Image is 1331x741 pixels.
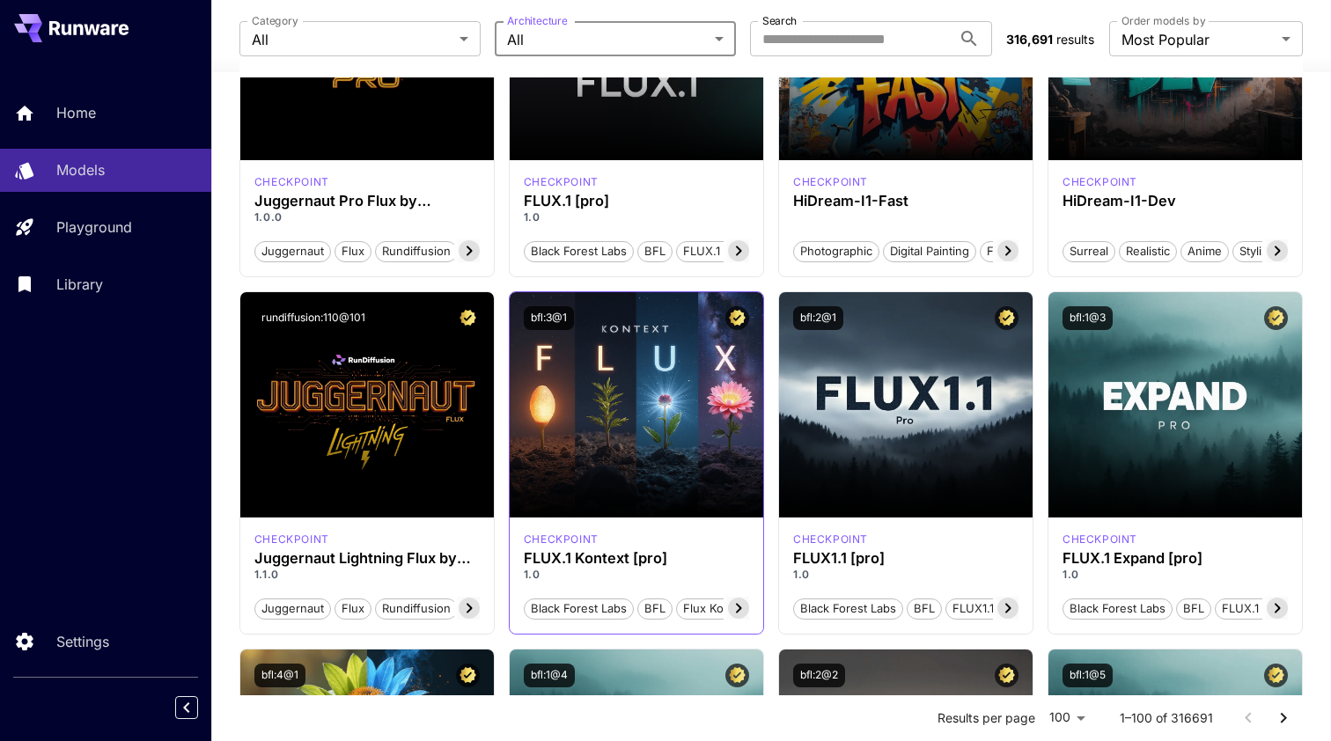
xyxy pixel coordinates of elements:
div: Collapse sidebar [188,692,211,723]
h3: Juggernaut Lightning Flux by RunDiffusion [254,550,480,567]
span: Anime [1181,243,1228,260]
p: checkpoint [524,174,599,190]
h3: Juggernaut Pro Flux by RunDiffusion [254,193,480,209]
button: Anime [1180,239,1229,262]
h3: HiDream-I1-Fast [793,193,1018,209]
p: checkpoint [524,532,599,547]
span: Stylized [1233,243,1288,260]
span: FLUX1.1 [pro] [946,600,1031,618]
span: 316,691 [1006,32,1053,47]
button: FLUX1.1 [pro] [945,597,1032,620]
button: Stylized [1232,239,1289,262]
button: juggernaut [254,239,331,262]
p: 1–100 of 316691 [1120,709,1213,727]
button: BFL [637,597,673,620]
p: 1.0 [1063,567,1288,583]
span: All [507,29,708,50]
p: Settings [56,631,109,652]
div: fluxpro [1063,532,1137,547]
h3: FLUX.1 Expand [pro] [1063,550,1288,567]
button: Collapse sidebar [175,696,198,719]
span: rundiffusion [376,243,457,260]
div: FLUX.1 Kontext [pro] [524,532,599,547]
p: Models [56,159,105,180]
span: Photographic [794,243,879,260]
div: HiDream Dev [1063,174,1137,190]
p: checkpoint [1063,532,1137,547]
h3: FLUX1.1 [pro] [793,550,1018,567]
span: Fantasy [981,243,1035,260]
h3: HiDream-I1-Dev [1063,193,1288,209]
p: checkpoint [1063,174,1137,190]
span: Black Forest Labs [525,600,633,618]
p: Library [56,274,103,295]
p: 1.0 [793,567,1018,583]
span: Realistic [1120,243,1176,260]
label: Order models by [1121,13,1205,28]
button: Digital Painting [883,239,976,262]
p: 1.0 [524,209,749,225]
p: Results per page [938,709,1035,727]
div: fluxpro [793,532,868,547]
button: bfl:1@4 [524,664,575,687]
label: Category [252,13,298,28]
h3: FLUX.1 Kontext [pro] [524,550,749,567]
button: Fantasy [980,239,1036,262]
label: Search [762,13,797,28]
span: flux [335,243,371,260]
span: juggernaut [255,243,330,260]
button: bfl:1@5 [1063,664,1113,687]
button: Flux Kontext [676,597,758,620]
button: Certified Model – Vetted for best performance and includes a commercial license. [995,306,1018,330]
div: 100 [1042,705,1092,730]
span: Black Forest Labs [525,243,633,260]
p: checkpoint [793,532,868,547]
span: BFL [638,600,672,618]
button: Certified Model – Vetted for best performance and includes a commercial license. [725,664,749,687]
div: fluxpro [524,174,599,190]
button: bfl:2@1 [793,306,843,330]
p: checkpoint [793,174,868,190]
label: Architecture [507,13,567,28]
button: rundiffusion [375,239,458,262]
button: Surreal [1063,239,1115,262]
span: Surreal [1063,243,1114,260]
span: juggernaut [255,600,330,618]
button: Realistic [1119,239,1177,262]
span: flux [335,600,371,618]
button: bfl:1@3 [1063,306,1113,330]
p: Home [56,102,96,123]
button: BFL [637,239,673,262]
button: Black Forest Labs [1063,597,1173,620]
p: checkpoint [254,532,329,547]
button: bfl:2@2 [793,664,845,687]
span: BFL [1177,600,1210,618]
span: FLUX.1 [pro] [677,243,757,260]
button: Certified Model – Vetted for best performance and includes a commercial license. [456,664,480,687]
h3: FLUX.1 [pro] [524,193,749,209]
span: Digital Painting [884,243,975,260]
span: All [252,29,452,50]
span: Flux Kontext [677,600,757,618]
button: bfl:3@1 [524,306,574,330]
span: rundiffusion [376,600,457,618]
div: FLUX.1 D [254,532,329,547]
span: Black Forest Labs [794,600,902,618]
div: HiDream Fast [793,174,868,190]
button: Black Forest Labs [524,239,634,262]
span: Most Popular [1121,29,1275,50]
button: Black Forest Labs [524,597,634,620]
span: BFL [638,243,672,260]
button: rundiffusion [375,597,458,620]
button: rundiffusion:110@101 [254,306,372,330]
span: results [1056,32,1094,47]
p: 1.1.0 [254,567,480,583]
button: bfl:4@1 [254,664,305,687]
